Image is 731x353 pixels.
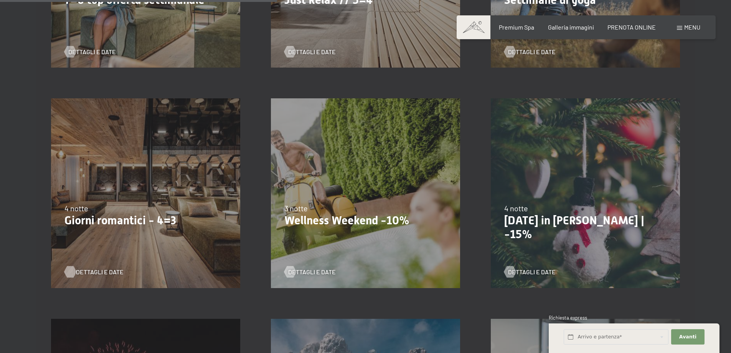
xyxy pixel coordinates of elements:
span: Menu [684,23,700,31]
a: Dettagli e Date [284,268,336,276]
span: Dettagli e Date [288,48,336,56]
a: PRENOTA ONLINE [607,23,656,31]
span: Dettagli e Date [288,268,336,276]
span: Dettagli e Date [76,268,124,276]
a: Dettagli e Date [64,48,116,56]
a: Dettagli e Date [504,48,556,56]
span: 4 notte [504,204,528,213]
a: Dettagli e Date [504,268,556,276]
a: Premium Spa [499,23,534,31]
span: Dettagli e Date [508,48,556,56]
span: 4 notte [64,204,88,213]
button: Avanti [671,329,704,345]
span: Avanti [679,333,696,340]
span: 3 notte [284,204,308,213]
p: [DATE] in [PERSON_NAME] | -15% [504,214,667,241]
p: Giorni romantici - 4=3 [64,214,227,227]
a: Dettagli e Date [284,48,336,56]
span: Dettagli e Date [508,268,556,276]
span: Richiesta express [549,315,587,321]
a: Galleria immagini [548,23,594,31]
span: Dettagli e Date [68,48,116,56]
p: Wellness Weekend -10% [284,214,447,227]
a: Dettagli e Date [64,268,116,276]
